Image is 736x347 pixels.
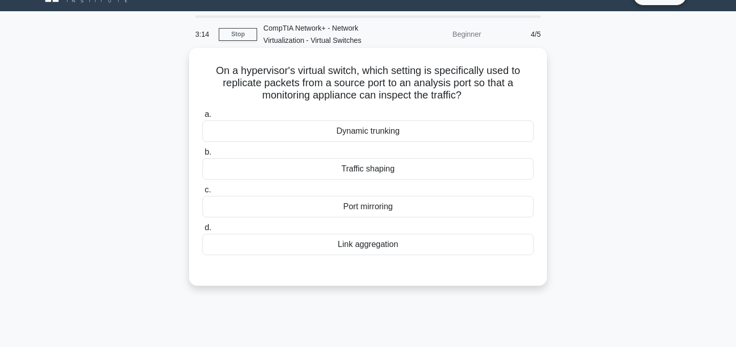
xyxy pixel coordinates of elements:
span: d. [204,223,211,232]
div: 4/5 [487,24,547,44]
div: Beginner [398,24,487,44]
span: a. [204,110,211,118]
div: Link aggregation [202,234,534,255]
div: Port mirroring [202,196,534,217]
div: CompTIA Network+ - Network Virtualization - Virtual Switches [257,18,398,51]
div: Dynamic trunking [202,120,534,142]
h5: On a hypervisor's virtual switch, which setting is specifically used to replicate packets from a ... [201,64,535,102]
span: b. [204,147,211,156]
span: c. [204,185,211,194]
a: Stop [219,28,257,41]
div: 3:14 [189,24,219,44]
div: Traffic shaping [202,158,534,180]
